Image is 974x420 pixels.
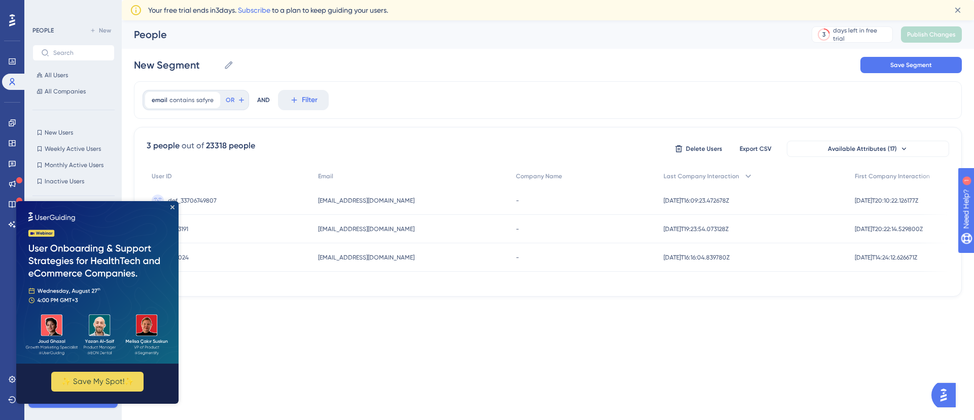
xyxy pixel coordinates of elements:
[45,71,68,79] span: All Users
[148,4,388,16] span: Your free trial ends in 3 days. to a plan to keep guiding your users.
[664,253,729,262] span: [DATE]T16:16:04.839780Z
[278,90,329,110] button: Filter
[86,24,115,37] button: New
[516,197,519,205] span: -
[238,6,270,14] a: Subscribe
[860,57,962,73] button: Save Segment
[740,145,772,153] span: Export CSV
[664,172,739,180] span: Last Company Interaction
[32,175,115,187] button: Inactive Users
[686,145,722,153] span: Delete Users
[855,197,918,205] span: [DATE]T20:10:22.126177Z
[35,171,127,190] button: ✨ Save My Spot!✨
[516,172,562,180] span: Company Name
[154,4,158,8] div: Close Preview
[45,87,86,95] span: All Companies
[907,30,956,39] span: Publish Changes
[134,27,786,42] div: People
[134,58,220,72] input: Segment Name
[32,26,54,35] div: PEOPLE
[822,30,825,39] div: 3
[516,253,519,262] span: -
[53,49,106,56] input: Search
[318,225,414,233] span: [EMAIL_ADDRESS][DOMAIN_NAME]
[931,380,962,410] iframe: UserGuiding AI Assistant Launcher
[24,3,63,15] span: Need Help?
[318,197,414,205] span: [EMAIL_ADDRESS][DOMAIN_NAME]
[45,128,73,137] span: New Users
[99,26,111,35] span: New
[32,69,115,81] button: All Users
[664,225,728,233] span: [DATE]T19:23:54.073128Z
[257,90,270,110] div: AND
[318,253,414,262] span: [EMAIL_ADDRESS][DOMAIN_NAME]
[226,96,234,104] span: OR
[901,26,962,43] button: Publish Changes
[45,161,103,169] span: Monthly Active Users
[833,26,889,43] div: days left in free trial
[168,197,217,205] span: def_33706749807
[890,61,932,69] span: Save Segment
[32,85,115,98] button: All Companies
[45,145,101,153] span: Weekly Active Users
[664,197,729,205] span: [DATE]T16:09:23.472678Z
[302,94,318,106] span: Filter
[224,92,247,108] button: OR
[787,141,949,157] button: Available Attributes (17)
[32,126,115,139] button: New Users
[730,141,781,157] button: Export CSV
[855,225,923,233] span: [DATE]T20:22:14.529800Z
[182,140,204,152] div: out of
[318,172,333,180] span: Email
[32,159,115,171] button: Monthly Active Users
[152,172,172,180] span: User ID
[32,143,115,155] button: Weekly Active Users
[855,253,917,262] span: [DATE]T14:24:12.626671Z
[147,140,180,152] div: 3 people
[45,177,84,185] span: Inactive Users
[828,145,897,153] span: Available Attributes (17)
[206,140,255,152] div: 23318 people
[169,96,194,104] span: contains
[196,96,214,104] span: safyre
[152,96,167,104] span: email
[855,172,930,180] span: First Company Interaction
[516,225,519,233] span: -
[71,5,74,13] div: 1
[673,141,724,157] button: Delete Users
